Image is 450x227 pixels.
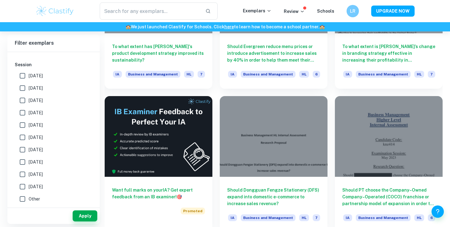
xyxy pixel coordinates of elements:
[15,61,92,68] h6: Session
[29,183,43,190] span: [DATE]
[126,24,131,29] span: 🏫
[414,71,424,78] span: HL
[284,8,305,15] p: Review
[343,71,352,78] span: IA
[432,205,444,218] button: Help and Feedback
[319,24,325,29] span: 🏫
[29,146,43,153] span: [DATE]
[1,23,449,30] h6: We just launched Clastify for Schools. Click to learn how to become a school partner.
[29,122,43,128] span: [DATE]
[35,5,74,17] img: Clastify logo
[198,71,205,78] span: 7
[347,5,359,17] button: LR
[29,85,43,91] span: [DATE]
[343,214,352,221] span: IA
[349,8,356,14] h6: LR
[112,187,205,200] h6: Want full marks on your IA ? Get expert feedback from an IB examiner!
[184,71,194,78] span: HL
[299,71,309,78] span: HL
[29,196,40,202] span: Other
[29,171,43,178] span: [DATE]
[29,109,43,116] span: [DATE]
[126,71,180,78] span: Business and Management
[317,9,334,14] a: Schools
[428,71,435,78] span: 7
[112,43,205,63] h6: To what extent has [PERSON_NAME]'s product development strategy improved its sustainability?
[313,71,320,78] span: 6
[105,96,212,177] img: Thumbnail
[342,43,435,63] h6: To what extent is [PERSON_NAME]’s change in branding strategy effective in increasing their profi...
[113,71,122,78] span: IA
[356,214,411,221] span: Business and Management
[29,134,43,141] span: [DATE]
[299,214,309,221] span: HL
[228,71,237,78] span: IA
[428,214,435,221] span: 6
[224,24,234,29] a: here
[243,7,271,14] p: Exemplars
[356,71,411,78] span: Business and Management
[228,214,237,221] span: IA
[241,71,295,78] span: Business and Management
[414,214,424,221] span: HL
[227,43,320,63] h6: Should Evergreen reduce menu prices or introduce advertisement to increase sales by 40% in order ...
[29,159,43,165] span: [DATE]
[29,72,43,79] span: [DATE]
[371,6,415,17] button: UPGRADE NOW
[342,187,435,207] h6: Should PT choose the Company–Owned Company–Operated (COCO) franchise or partnership model of expa...
[7,34,100,52] h6: Filter exemplars
[181,208,205,214] span: Promoted
[100,2,200,20] input: Search for any exemplars...
[241,214,295,221] span: Business and Management
[29,97,43,104] span: [DATE]
[73,210,97,221] button: Apply
[313,214,320,221] span: 7
[227,187,320,207] h6: Should Dongguan Fengze Stationery (DFS) expand into domestic e-commerce to increase sales revenue?
[177,194,182,199] span: 🎯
